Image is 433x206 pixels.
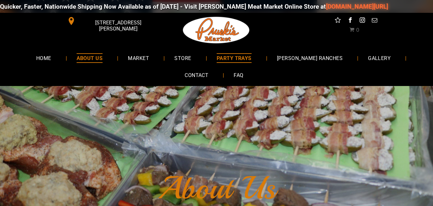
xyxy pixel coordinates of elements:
[356,27,359,33] span: 0
[77,16,159,35] span: [STREET_ADDRESS][PERSON_NAME]
[334,16,342,26] a: Social network
[370,16,379,26] a: email
[165,49,201,66] a: STORE
[27,49,61,66] a: HOME
[358,16,366,26] a: instagram
[175,67,218,84] a: CONTACT
[346,16,354,26] a: facebook
[224,67,253,84] a: FAQ
[207,49,261,66] a: PARTY TRAYS
[182,13,251,47] img: Pruski-s+Market+HQ+Logo2-1920w.png
[67,49,112,66] a: ABOUT US
[358,49,400,66] a: GALLERY
[267,49,352,66] a: [PERSON_NAME] RANCHES
[217,53,252,63] span: PARTY TRAYS
[63,16,161,26] a: [STREET_ADDRESS][PERSON_NAME]
[118,49,159,66] a: MARKET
